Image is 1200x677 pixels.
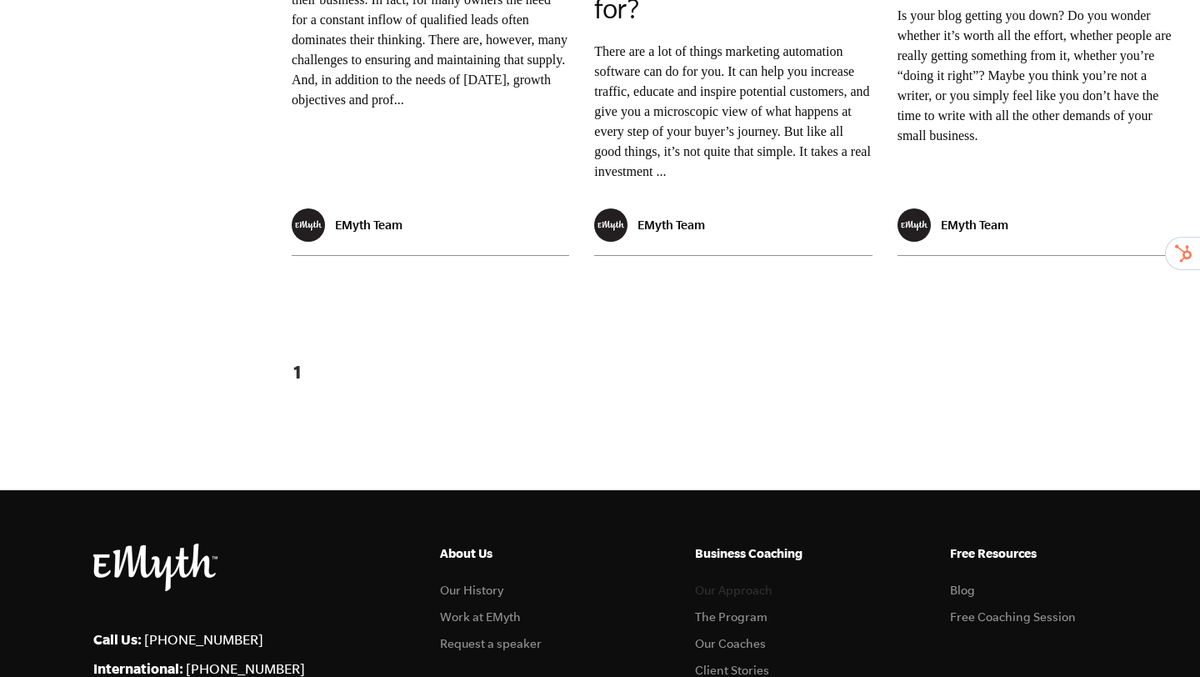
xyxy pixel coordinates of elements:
[897,6,1175,146] p: Is your blog getting you down? Do you wonder whether it’s worth all the effort, whether people ar...
[1117,597,1200,677] iframe: Chat Widget
[695,637,766,650] a: Our Coaches
[941,218,1008,232] p: EMyth Team
[594,42,872,182] p: There are a lot of things marketing automation software can do for you. It can help you increase ...
[897,208,931,242] img: EMyth Team - EMyth
[594,208,627,242] img: EMyth Team - EMyth
[695,610,767,624] a: The Program
[186,661,305,676] a: [PHONE_NUMBER]
[440,544,597,564] h5: About Us
[695,544,852,564] h5: Business Coaching
[637,218,705,232] p: EMyth Team
[440,610,521,624] a: Work at EMyth
[144,632,263,647] a: [PHONE_NUMBER]
[950,610,1076,624] a: Free Coaching Session
[335,218,402,232] p: EMyth Team
[292,208,325,242] img: EMyth Team - EMyth
[950,544,1107,564] h5: Free Resources
[950,584,975,597] a: Blog
[93,660,183,676] strong: International:
[440,637,542,650] a: Request a speaker
[695,584,772,597] a: Our Approach
[93,544,217,591] img: EMyth
[695,664,769,677] a: Client Stories
[440,584,503,597] a: Our History
[93,631,142,647] strong: Call Us:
